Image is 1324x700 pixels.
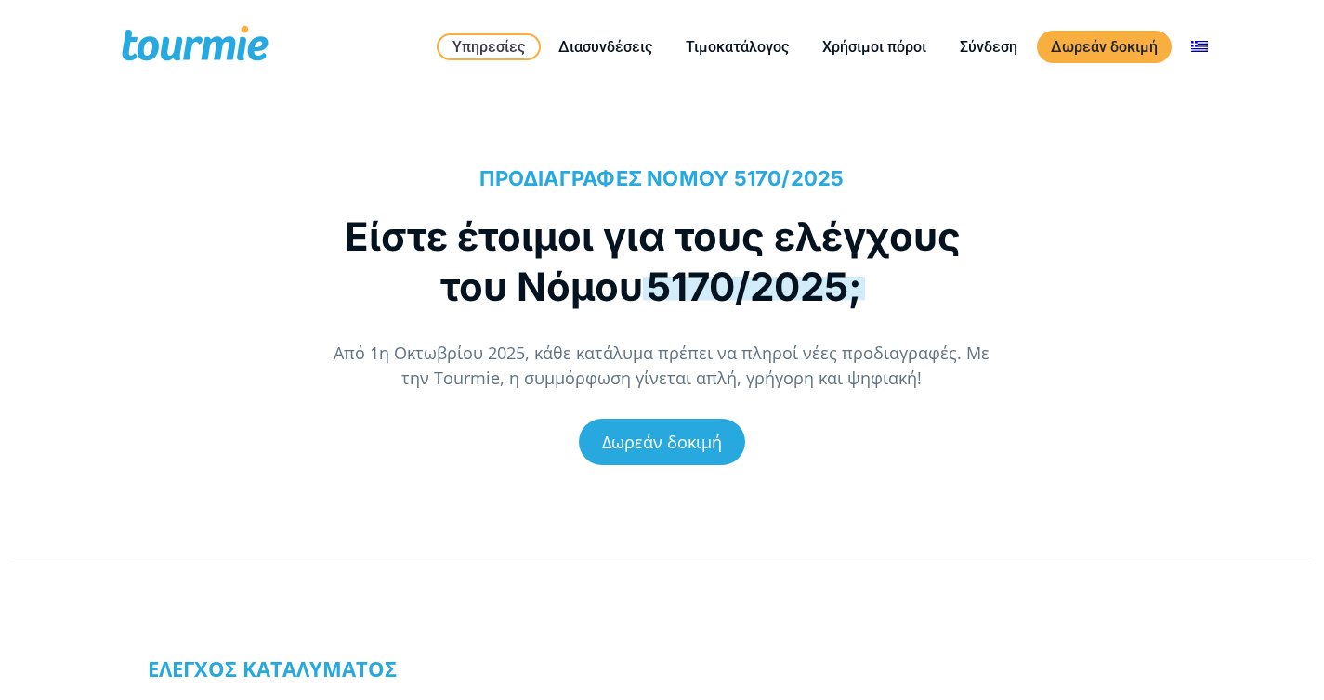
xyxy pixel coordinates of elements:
[325,341,999,391] p: Από 1η Οκτωβρίου 2025, κάθε κατάλυμα πρέπει να πληροί νέες προδιαγραφές. Με την Tourmie, η συμμόρ...
[325,212,980,312] h1: Είστε έτοιμοι για τους ελέγχους του Νόμου
[437,33,541,60] a: Υπηρεσίες
[808,35,940,58] a: Χρήσιμοι πόροι
[1177,35,1222,58] a: Αλλαγή σε
[544,35,666,58] a: Διασυνδέσεις
[1037,31,1172,63] a: Δωρεάν δοκιμή
[946,35,1031,58] a: Σύνδεση
[643,263,865,310] span: 5170/2025;
[148,655,397,682] b: ΕΛΕΓΧΟΣ ΚΑΤΑΛΥΜΑΤΟΣ
[579,419,745,465] a: Δωρεάν δοκιμή
[672,35,803,58] a: Τιμοκατάλογος
[479,166,844,190] span: ΠΡΟΔΙΑΓΡΑΦΕΣ ΝΟΜΟΥ 5170/2025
